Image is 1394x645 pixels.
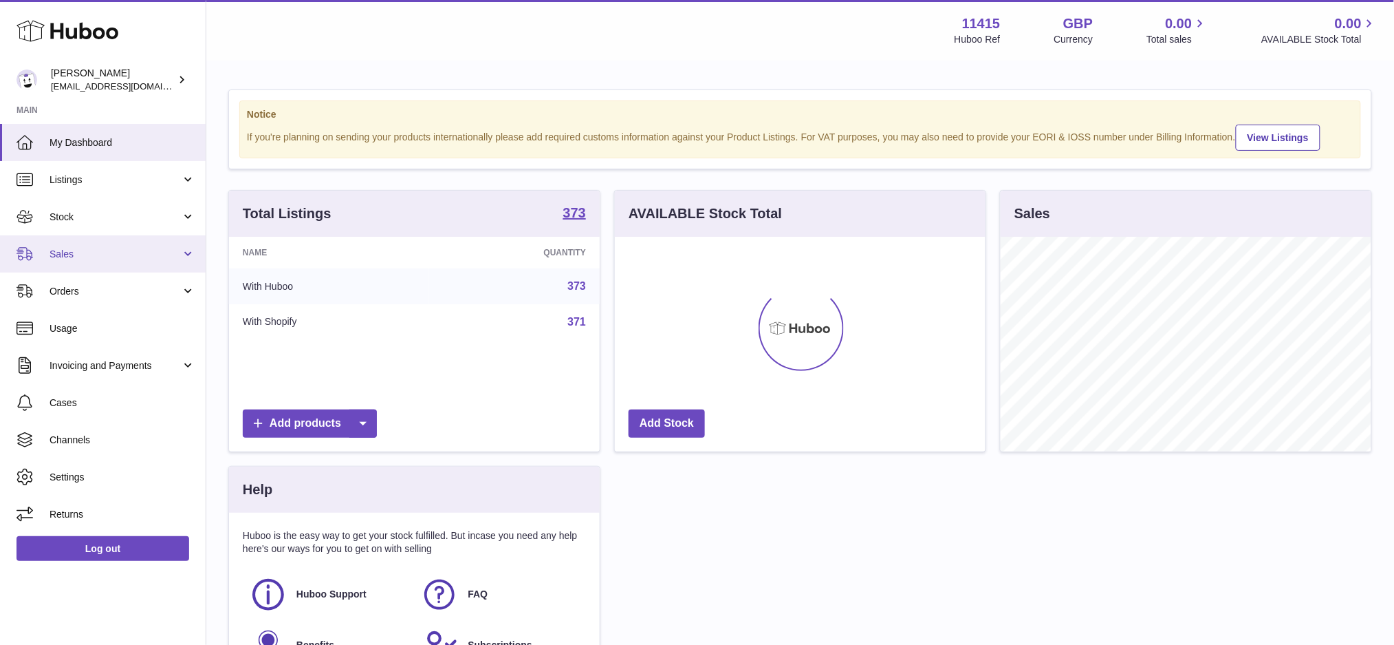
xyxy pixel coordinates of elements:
a: 373 [567,280,586,292]
a: Add Stock [629,410,705,438]
a: Log out [17,536,189,561]
td: With Huboo [229,268,429,304]
span: Channels [50,434,195,447]
div: If you're planning on sending your products internationally please add required customs informati... [247,123,1353,151]
span: [EMAIL_ADDRESS][DOMAIN_NAME] [51,81,202,92]
span: Sales [50,248,181,261]
a: Add products [243,410,377,438]
th: Quantity [429,237,600,268]
span: FAQ [468,588,488,601]
h3: AVAILABLE Stock Total [629,204,782,223]
div: [PERSON_NAME] [51,67,175,93]
a: 373 [563,206,586,222]
span: AVAILABLE Stock Total [1261,33,1377,46]
span: 0.00 [1166,14,1192,33]
span: Total sales [1146,33,1208,46]
span: Huboo Support [296,588,367,601]
span: Cases [50,396,195,410]
strong: 11415 [962,14,1001,33]
h3: Help [243,480,272,499]
span: 0.00 [1335,14,1362,33]
span: Listings [50,173,181,187]
div: Huboo Ref [955,33,1001,46]
a: 0.00 AVAILABLE Stock Total [1261,14,1377,46]
strong: GBP [1063,14,1093,33]
strong: 373 [563,206,586,220]
p: Huboo is the easy way to get your stock fulfilled. But incase you need any help here's our ways f... [243,529,586,556]
span: My Dashboard [50,136,195,149]
h3: Total Listings [243,204,331,223]
span: Settings [50,471,195,484]
span: Usage [50,322,195,335]
div: Currency [1054,33,1093,46]
th: Name [229,237,429,268]
a: View Listings [1236,125,1320,151]
a: 371 [567,316,586,328]
a: Huboo Support [250,576,407,613]
span: Invoicing and Payments [50,359,181,372]
a: FAQ [421,576,578,613]
td: With Shopify [229,304,429,340]
span: Stock [50,211,181,224]
img: care@shopmanto.uk [17,70,37,90]
strong: Notice [247,108,1353,121]
a: 0.00 Total sales [1146,14,1208,46]
h3: Sales [1014,204,1050,223]
span: Returns [50,508,195,521]
span: Orders [50,285,181,298]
